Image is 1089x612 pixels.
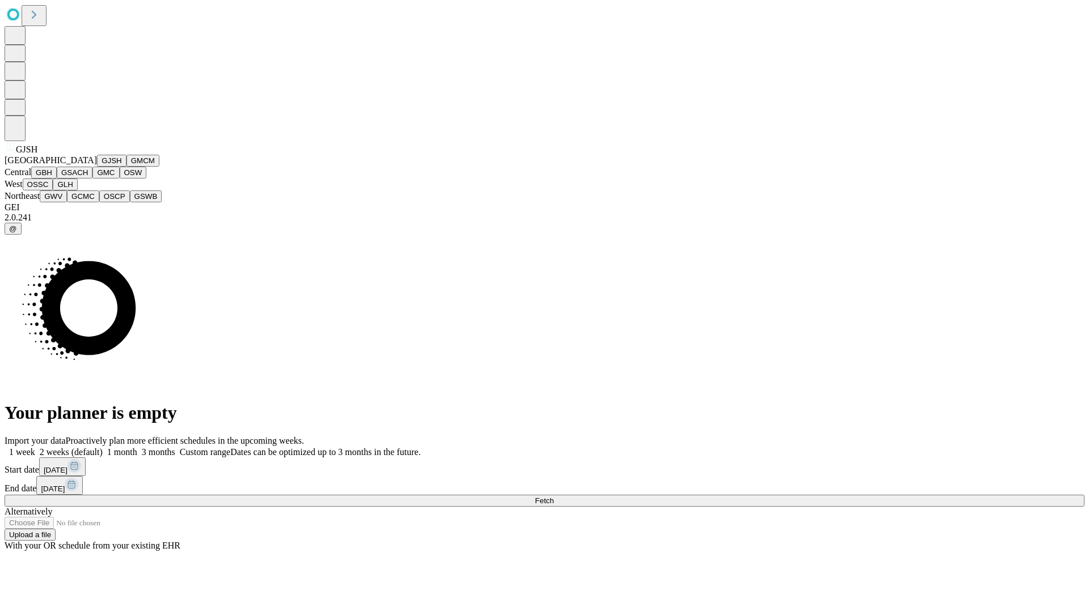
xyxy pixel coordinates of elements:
[130,190,162,202] button: GSWB
[5,179,23,189] span: West
[31,167,57,178] button: GBH
[107,447,137,457] span: 1 month
[142,447,175,457] span: 3 months
[5,529,56,541] button: Upload a file
[180,447,230,457] span: Custom range
[66,436,304,445] span: Proactively plan more efficient schedules in the upcoming weeks.
[44,466,67,474] span: [DATE]
[5,476,1084,495] div: End date
[5,541,180,550] span: With your OR schedule from your existing EHR
[99,190,130,202] button: OSCP
[535,496,554,505] span: Fetch
[97,155,126,167] button: GJSH
[23,178,53,190] button: OSSC
[9,224,17,233] span: @
[5,507,52,516] span: Alternatively
[230,447,420,457] span: Dates can be optimized up to 3 months in the future.
[120,167,147,178] button: OSW
[36,476,83,495] button: [DATE]
[5,191,40,201] span: Northeast
[40,447,103,457] span: 2 weeks (default)
[5,167,31,177] span: Central
[39,457,86,476] button: [DATE]
[92,167,119,178] button: GMC
[5,202,1084,212] div: GEI
[5,155,97,165] span: [GEOGRAPHIC_DATA]
[9,447,35,457] span: 1 week
[57,167,92,178] button: GSACH
[40,190,67,202] button: GWV
[16,144,37,154] span: GJSH
[5,436,66,445] span: Import your data
[41,484,65,493] span: [DATE]
[5,402,1084,423] h1: Your planner is empty
[5,457,1084,476] div: Start date
[5,223,22,235] button: @
[53,178,77,190] button: GLH
[67,190,99,202] button: GCMC
[126,155,159,167] button: GMCM
[5,212,1084,223] div: 2.0.241
[5,495,1084,507] button: Fetch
